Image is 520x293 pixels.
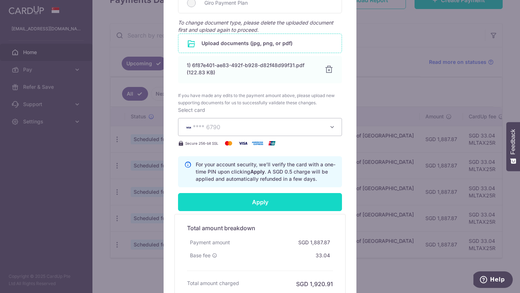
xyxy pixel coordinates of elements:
img: Visa [236,139,250,148]
div: SGD 1,887.87 [295,236,333,249]
h6: SGD 1,920.91 [296,280,333,288]
span: Secure 256-bit SSL [185,140,218,146]
b: Apply [250,169,265,175]
span: Base fee [190,252,211,259]
div: 33.04 [313,249,333,262]
input: Apply [178,193,342,211]
img: UnionPay [265,139,279,148]
img: Mastercard [221,139,236,148]
div: Upload documents (jpg, png, or pdf) [178,34,342,53]
img: VISA [184,125,193,130]
h5: Total amount breakdown [187,224,333,232]
div: 1) 6f87e401-ae83-492f-b928-d82f48d99f31.pdf (122.83 KB) [187,62,316,76]
button: Feedback - Show survey [506,122,520,171]
p: For your account security, we’ll verify the card with a one-time PIN upon clicking . A SGD 0.5 ch... [196,161,336,183]
div: Payment amount [187,236,233,249]
img: American Express [250,139,265,148]
label: Select card [178,106,205,114]
span: Feedback [510,129,516,154]
iframe: Opens a widget where you can find more information [473,271,513,289]
span: To change document type, please delete the uploaded document first and upload again to proceed. [178,19,333,33]
span: If you have made any edits to the payment amount above, please upload new supporting documents fo... [178,92,342,106]
h6: Total amount charged [187,280,239,287]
